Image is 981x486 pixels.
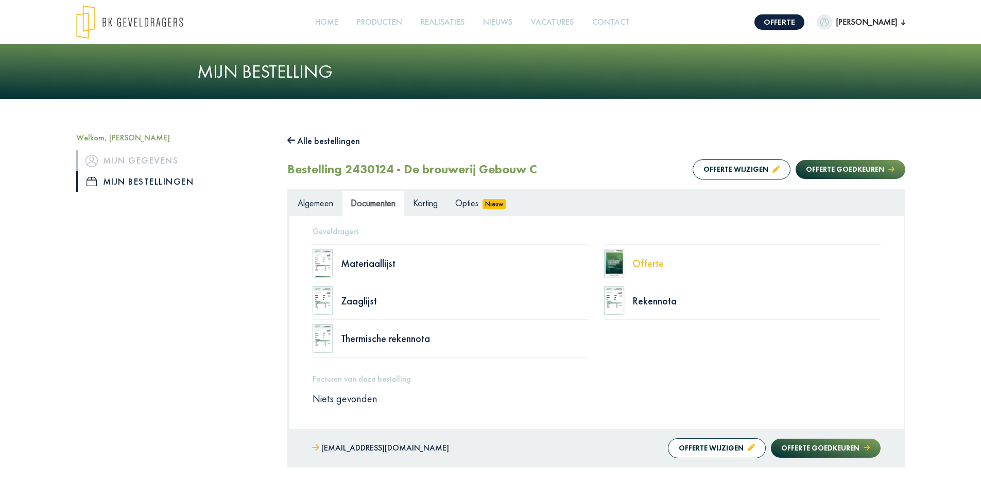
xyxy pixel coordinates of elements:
span: Documenten [351,197,395,209]
a: iconMijn gegevens [76,150,272,171]
button: Offerte wijzigen [668,438,766,458]
div: Rekennota [632,296,881,306]
h5: Facturen van deze bestelling [313,374,881,384]
img: logo [76,5,183,39]
button: Alle bestellingen [287,133,360,149]
a: [EMAIL_ADDRESS][DOMAIN_NAME] [312,441,449,456]
a: Producten [353,11,406,34]
img: doc [313,324,333,353]
img: icon [85,155,98,167]
div: Materiaallijst [341,258,589,268]
a: Home [311,11,342,34]
span: Algemeen [298,197,333,209]
span: [PERSON_NAME] [832,16,901,28]
h1: Mijn bestelling [197,61,784,83]
a: Realisaties [417,11,469,34]
span: Korting [413,197,438,209]
button: Offerte goedkeuren [796,160,905,179]
img: doc [604,249,625,278]
img: dummypic.png [817,14,832,30]
ul: Tabs [289,190,904,215]
button: Offerte wijzigen [693,159,790,179]
span: Nieuw [483,199,506,209]
a: Contact [588,11,634,34]
div: Zaaglijst [341,296,589,306]
img: doc [313,249,333,278]
h5: Geveldragers [313,226,881,236]
div: Thermische rekennota [341,333,589,344]
div: Niets gevonden [305,392,888,405]
img: doc [604,286,625,315]
a: Vacatures [527,11,578,34]
a: iconMijn bestellingen [76,171,272,192]
span: Opties [455,197,478,209]
h2: Bestelling 2430124 - De brouwerij Gebouw C [287,162,537,177]
a: Offerte [754,14,804,30]
img: doc [313,286,333,315]
h5: Welkom, [PERSON_NAME] [76,133,272,142]
div: Offerte [632,258,881,268]
img: icon [87,177,97,186]
button: Offerte goedkeuren [771,439,880,458]
a: Nieuws [479,11,517,34]
button: [PERSON_NAME] [817,14,905,30]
